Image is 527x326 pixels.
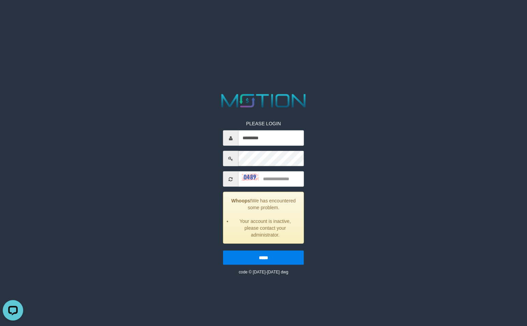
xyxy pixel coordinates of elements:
[232,218,298,238] li: Your account is inactive, please contact your administrator.
[3,3,23,23] button: Open LiveChat chat widget
[242,173,259,180] img: captcha
[239,270,288,274] small: code © [DATE]-[DATE] dwg
[231,198,252,203] strong: Whoops!
[217,92,309,110] img: MOTION_logo.png
[223,192,304,244] div: We has encountered some problem.
[223,120,304,127] p: PLEASE LOGIN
